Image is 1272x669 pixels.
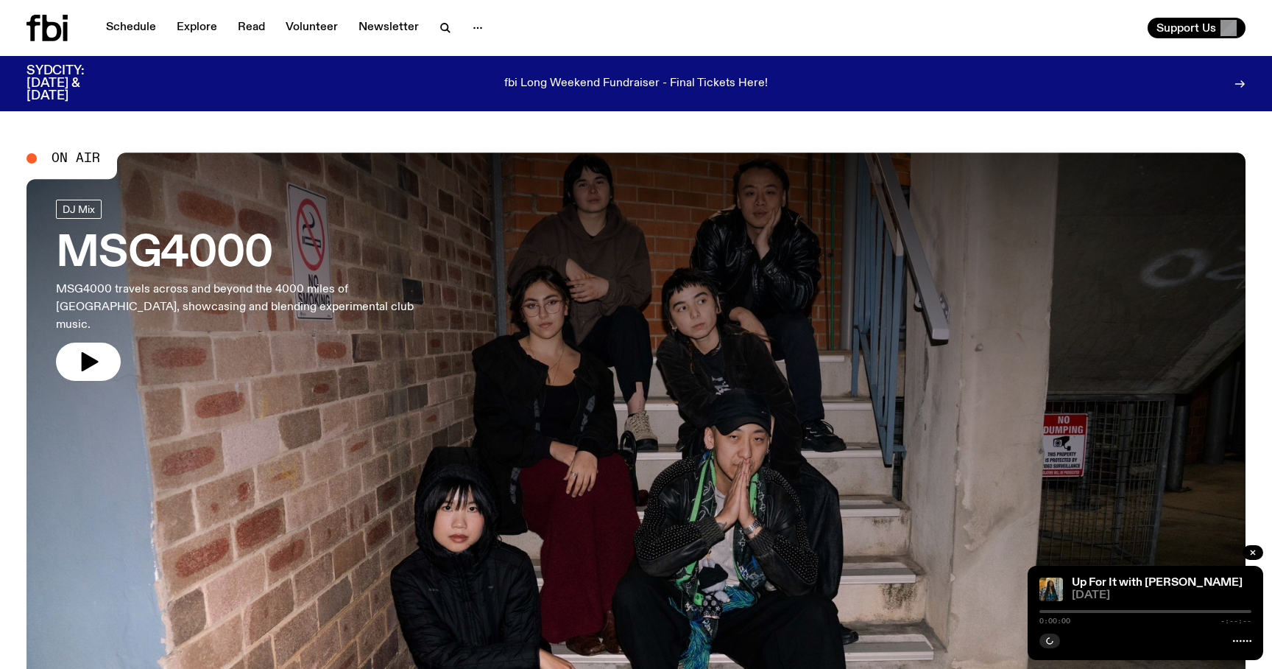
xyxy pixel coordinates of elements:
span: On Air [52,152,100,165]
a: MSG4000MSG4000 travels across and beyond the 4000 miles of [GEOGRAPHIC_DATA], showcasing and blen... [56,200,433,381]
span: DJ Mix [63,204,95,215]
a: Explore [168,18,226,38]
a: Newsletter [350,18,428,38]
a: Read [229,18,274,38]
span: Support Us [1156,21,1216,35]
a: Schedule [97,18,165,38]
h3: MSG4000 [56,234,433,275]
a: Up For It with [PERSON_NAME] [1072,577,1243,589]
p: MSG4000 travels across and beyond the 4000 miles of [GEOGRAPHIC_DATA], showcasing and blending ex... [56,281,433,334]
img: Ify - a Brown Skin girl with black braided twists, looking up to the side with her tongue stickin... [1039,578,1063,601]
button: Support Us [1148,18,1245,38]
span: -:--:-- [1220,617,1251,625]
span: 0:00:00 [1039,617,1070,625]
h3: SYDCITY: [DATE] & [DATE] [26,65,121,102]
p: fbi Long Weekend Fundraiser - Final Tickets Here! [504,77,768,91]
span: [DATE] [1072,590,1251,601]
a: DJ Mix [56,200,102,219]
a: Volunteer [277,18,347,38]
